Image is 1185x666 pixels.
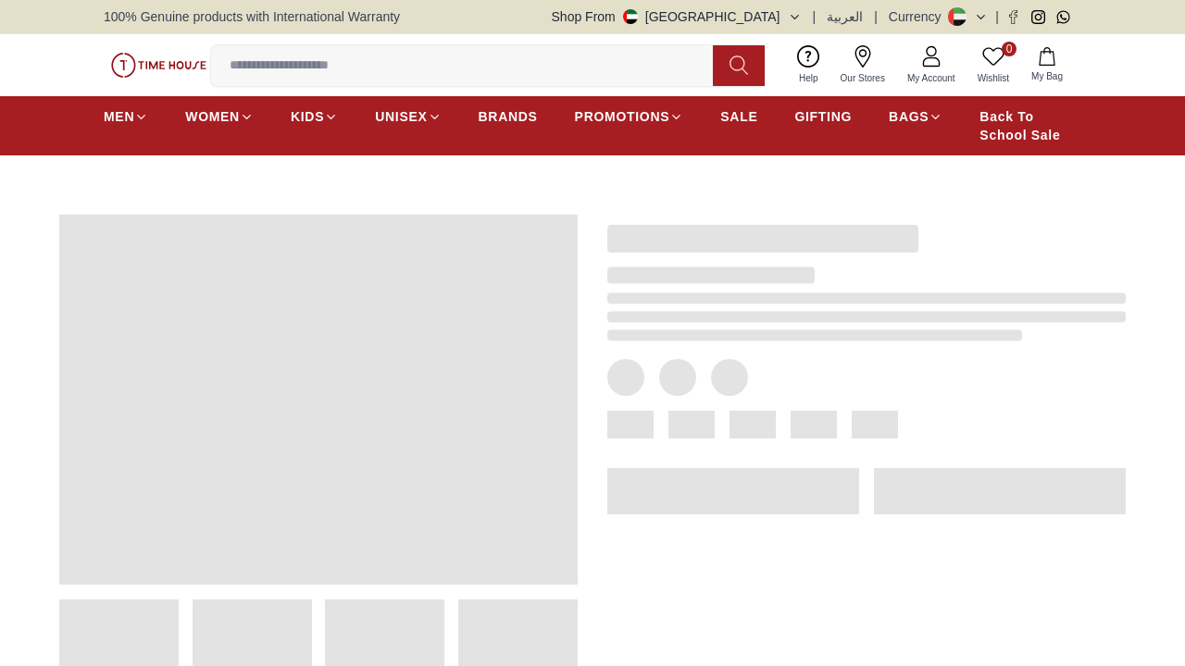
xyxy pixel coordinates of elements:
[720,107,757,126] span: SALE
[623,9,638,24] img: United Arab Emirates
[829,42,896,89] a: Our Stores
[479,100,538,133] a: BRANDS
[833,71,892,85] span: Our Stores
[104,100,148,133] a: MEN
[1024,69,1070,83] span: My Bag
[1006,10,1020,24] a: Facebook
[552,7,802,26] button: Shop From[GEOGRAPHIC_DATA]
[1020,43,1074,87] button: My Bag
[104,107,134,126] span: MEN
[889,107,929,126] span: BAGS
[889,100,942,133] a: BAGS
[874,7,878,26] span: |
[967,42,1020,89] a: 0Wishlist
[111,53,206,77] img: ...
[979,100,1081,152] a: Back To School Sale
[1031,10,1045,24] a: Instagram
[970,71,1017,85] span: Wishlist
[479,107,538,126] span: BRANDS
[827,7,863,26] button: العربية
[1056,10,1070,24] a: Whatsapp
[575,107,670,126] span: PROMOTIONS
[794,107,852,126] span: GIFTING
[575,100,684,133] a: PROMOTIONS
[291,107,324,126] span: KIDS
[900,71,963,85] span: My Account
[979,107,1081,144] span: Back To School Sale
[889,7,949,26] div: Currency
[104,7,400,26] span: 100% Genuine products with International Warranty
[1002,42,1017,56] span: 0
[813,7,817,26] span: |
[794,100,852,133] a: GIFTING
[291,100,338,133] a: KIDS
[375,100,441,133] a: UNISEX
[185,107,240,126] span: WOMEN
[375,107,427,126] span: UNISEX
[788,42,829,89] a: Help
[185,100,254,133] a: WOMEN
[995,7,999,26] span: |
[720,100,757,133] a: SALE
[792,71,826,85] span: Help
